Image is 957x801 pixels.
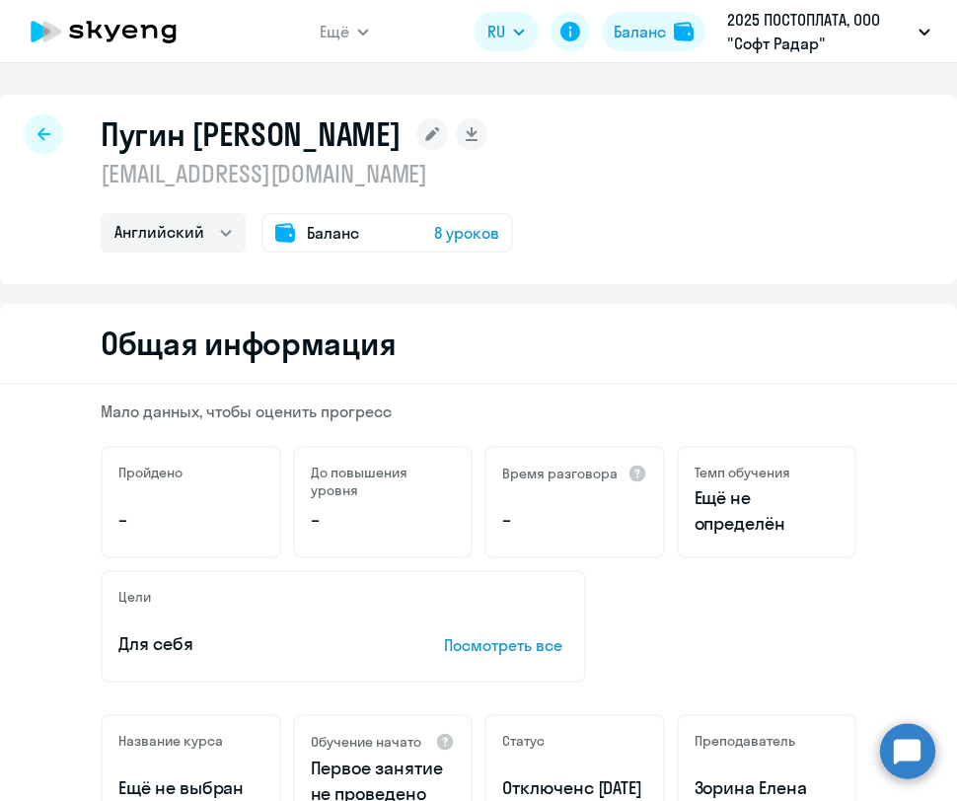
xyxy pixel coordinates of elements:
h5: Время разговора [502,465,618,482]
h5: Цели [118,588,151,606]
p: 2025 ПОСТОПЛАТА, ООО "Софт Радар" [727,8,911,55]
h5: Обучение начато [311,733,421,751]
p: – [311,507,456,533]
h5: Пройдено [118,464,183,481]
div: Баланс [614,20,666,43]
h5: Темп обучения [695,464,790,481]
span: Баланс [307,221,359,245]
button: Ещё [320,12,369,51]
img: balance [674,22,694,41]
span: Ещё [320,20,349,43]
button: RU [474,12,539,51]
button: 2025 ПОСТОПЛАТА, ООО "Софт Радар" [717,8,940,55]
h5: Название курса [118,732,223,750]
p: Посмотреть все [444,633,568,657]
p: [EMAIL_ADDRESS][DOMAIN_NAME] [101,158,513,189]
span: RU [487,20,505,43]
p: Зорина Елена [695,775,840,801]
h1: Пугин [PERSON_NAME] [101,114,401,154]
p: Мало данных, чтобы оценить прогресс [101,400,856,422]
p: Для себя [118,631,383,657]
h2: Общая информация [101,324,396,363]
p: – [502,507,647,533]
p: Ещё не выбран [118,775,263,801]
button: Балансbalance [602,12,705,51]
p: – [118,507,263,533]
h5: Статус [502,732,545,750]
span: Ещё не определён [695,485,840,537]
span: 8 уроков [434,221,499,245]
p: Отключен [502,775,647,801]
h5: До повышения уровня [311,464,456,499]
h5: Преподаватель [695,732,795,750]
span: с [DATE] [584,776,643,799]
